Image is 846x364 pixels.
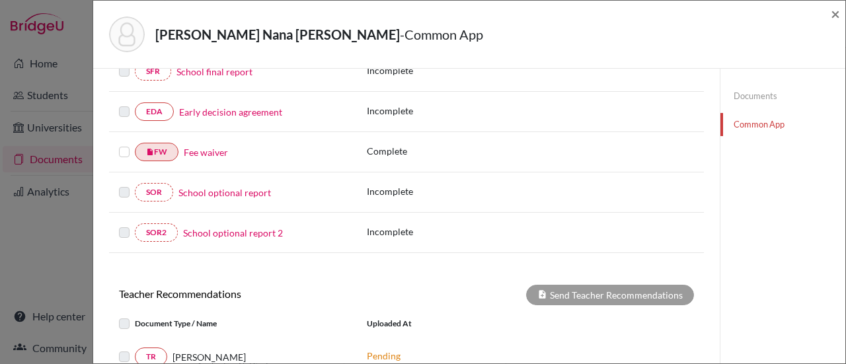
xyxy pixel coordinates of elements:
[831,6,840,22] button: Close
[720,113,845,136] a: Common App
[135,102,174,121] a: EDA
[176,65,252,79] a: School final report
[367,225,503,238] p: Incomplete
[179,105,282,119] a: Early decision agreement
[720,85,845,108] a: Documents
[367,144,503,158] p: Complete
[831,4,840,23] span: ×
[526,285,694,305] div: Send Teacher Recommendations
[146,148,154,156] i: insert_drive_file
[135,223,178,242] a: SOR2
[178,186,271,200] a: School optional report
[367,349,545,363] p: Pending
[135,143,178,161] a: insert_drive_fileFW
[135,62,171,81] a: SFR
[400,26,483,42] span: - Common App
[183,226,283,240] a: School optional report 2
[184,145,228,159] a: Fee waiver
[357,316,555,332] div: Uploaded at
[367,184,503,198] p: Incomplete
[135,183,173,201] a: SOR
[173,350,246,364] span: [PERSON_NAME]
[109,316,357,332] div: Document Type / Name
[367,63,503,77] p: Incomplete
[109,287,406,300] h6: Teacher Recommendations
[367,104,503,118] p: Incomplete
[155,26,400,42] strong: [PERSON_NAME] Nana [PERSON_NAME]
